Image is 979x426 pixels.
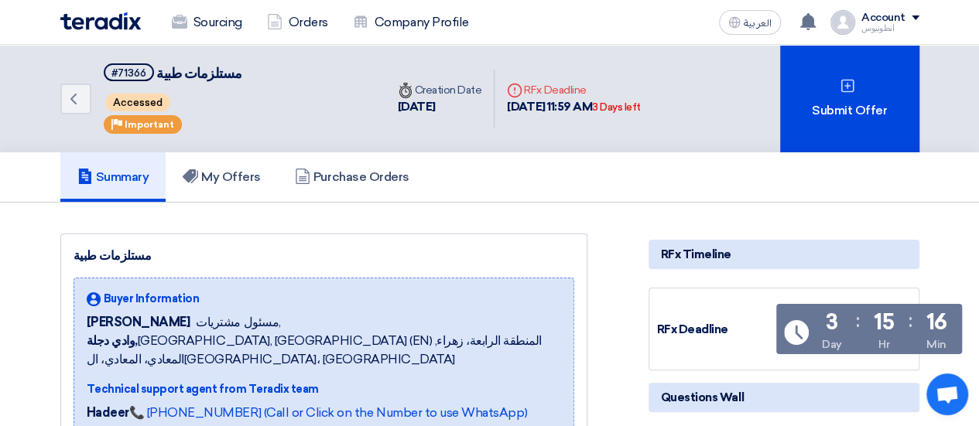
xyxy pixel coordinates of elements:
div: 3 [826,312,838,333]
span: مسئول مشتريات, [196,313,280,332]
a: Summary [60,152,166,202]
h5: Summary [77,169,149,185]
strong: Hadeer [87,405,129,420]
h5: مستلزمات طبية [104,63,242,83]
div: 16 [926,312,946,333]
span: Important [125,119,174,130]
a: My Offers [166,152,278,202]
div: Min [926,336,946,353]
a: Sourcing [159,5,255,39]
h5: My Offers [183,169,261,185]
b: وادي دجلة, [87,333,138,348]
div: RFx Deadline [657,321,773,339]
span: Buyer Information [104,291,200,307]
button: العربية [719,10,781,35]
div: Hr [878,336,889,353]
a: Company Profile [341,5,481,39]
div: [DATE] 11:59 AM [507,98,641,116]
div: 15 [874,312,894,333]
span: Questions Wall [661,389,744,406]
div: : [908,307,912,335]
div: Day [822,336,842,353]
a: Orders [255,5,341,39]
div: انطونيوس [861,24,919,32]
div: Creation Date [398,82,482,98]
div: #71366 [111,68,146,78]
span: مستلزمات طبية [156,65,242,82]
a: Purchase Orders [278,152,426,202]
span: Accessed [105,94,170,111]
div: مستلزمات طبية [74,247,574,265]
span: [GEOGRAPHIC_DATA], [GEOGRAPHIC_DATA] (EN) ,المنطقة الرابعة، زهراء المعادي، المعادي، ال[GEOGRAPHIC... [87,332,561,369]
div: RFx Timeline [649,240,919,269]
div: Submit Offer [780,45,919,152]
div: 3 Days left [592,100,641,115]
div: Technical support agent from Teradix team [87,381,561,397]
img: Teradix logo [60,12,141,30]
a: 📞 [PHONE_NUMBER] (Call or Click on the Number to use WhatsApp) [129,405,527,420]
div: [DATE] [398,98,482,116]
img: profile_test.png [830,10,855,35]
span: العربية [744,18,772,29]
h5: Purchase Orders [295,169,409,185]
div: RFx Deadline [507,82,641,98]
div: Account [861,12,905,25]
span: [PERSON_NAME] [87,313,190,332]
div: : [856,307,860,335]
div: Open chat [926,373,968,415]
